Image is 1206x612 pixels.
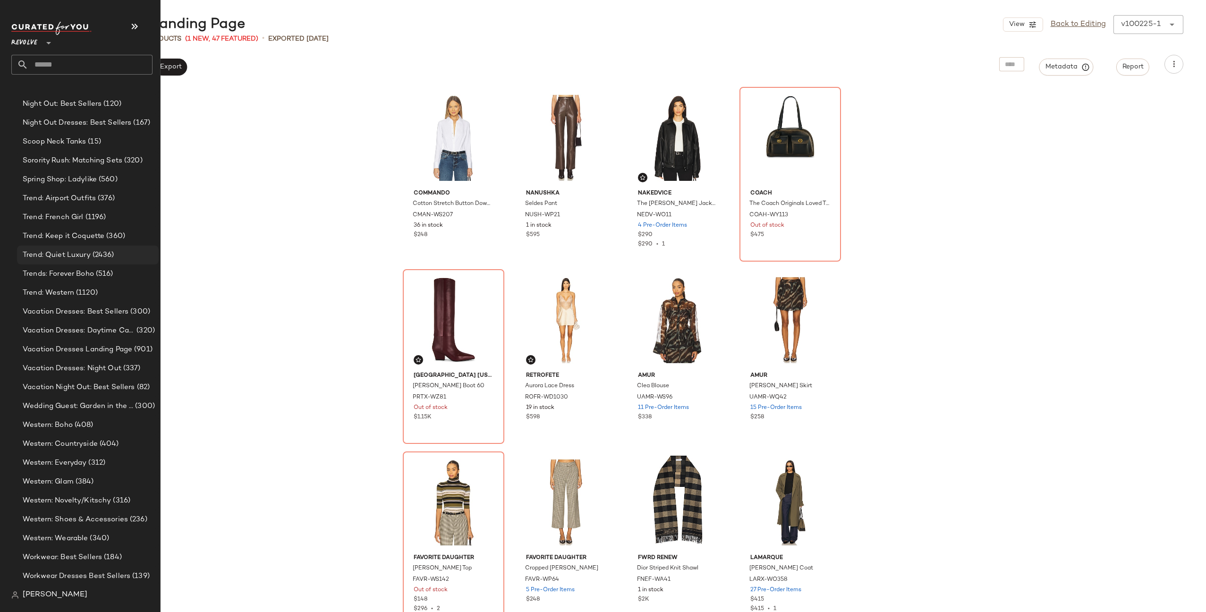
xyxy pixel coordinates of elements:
[638,221,687,230] span: 4 Pre-Order Items
[638,404,689,412] span: 11 Pre-Order Items
[23,99,102,110] span: Night Out: Best Sellers
[414,231,427,239] span: $248
[630,272,725,368] img: UAMR-WS96_V1.jpg
[159,63,181,71] span: Export
[135,325,155,336] span: (320)
[91,250,114,261] span: (2436)
[74,288,98,298] span: (1120)
[122,155,143,166] span: (320)
[406,90,501,186] img: CMAN-WS207_V1.jpg
[525,200,557,208] span: Seldes Pant
[23,212,84,223] span: Trend: French Girl
[662,241,665,247] span: 1
[630,455,725,550] img: FNEF-WA41_V1.jpg
[526,231,540,239] span: $595
[528,357,534,363] img: svg%3e
[743,272,838,368] img: UAMR-WQ42_V1.jpg
[750,189,830,198] span: Coach
[638,586,663,595] span: 1 in stock
[750,372,830,380] span: AMUR
[525,382,574,391] span: Aurora Lace Dress
[11,22,92,35] img: cfy_white_logo.C9jOOHJF.svg
[406,272,501,368] img: PRTX-WZ81_V1.jpg
[414,189,493,198] span: Commando
[135,382,150,393] span: (82)
[128,306,150,317] span: (300)
[11,32,37,49] span: Revolve
[102,552,122,563] span: (184)
[153,59,187,76] button: Export
[1121,19,1161,30] div: v100225-1
[23,344,132,355] span: Vacation Dresses Landing Page
[406,455,501,550] img: FAVR-WS142_V1.jpg
[23,552,102,563] span: Workwear: Best Sellers
[97,174,118,185] span: (560)
[637,576,671,584] span: FNEF-WA41
[104,231,125,242] span: (360)
[414,404,448,412] span: Out of stock
[526,372,606,380] span: retrofete
[413,576,449,584] span: FAVR-WS142
[638,372,718,380] span: AMUR
[526,554,606,562] span: Favorite Daughter
[638,241,653,247] span: $290
[23,382,135,393] span: Vacation Night Out: Best Sellers
[111,495,130,506] span: (316)
[131,118,150,128] span: (167)
[23,533,88,544] span: Western: Wearable
[764,606,773,612] span: •
[23,306,128,317] span: Vacation Dresses: Best Sellers
[1003,17,1043,32] button: View
[638,595,649,604] span: $2K
[98,439,119,450] span: (404)
[414,413,432,422] span: $1.15K
[640,175,645,180] img: svg%3e
[130,571,150,582] span: (139)
[637,382,669,391] span: Clea Blouse
[73,420,93,431] span: (408)
[23,420,73,431] span: Western: Boho
[23,325,135,336] span: Vacation Dresses: Daytime Casual
[1008,21,1024,28] span: View
[743,455,838,550] img: LARX-WO358_V1.jpg
[1116,59,1149,76] button: Report
[268,34,329,44] p: Exported [DATE]
[526,586,575,595] span: 5 Pre-Order Items
[653,241,662,247] span: •
[638,231,653,239] span: $290
[526,404,554,412] span: 19 in stock
[23,155,122,166] span: Sorority Rush: Matching Sets
[526,413,540,422] span: $598
[437,606,440,612] span: 2
[525,564,598,573] span: Cropped [PERSON_NAME]
[23,288,74,298] span: Trend: Western
[94,269,113,280] span: (516)
[185,34,258,44] span: (1 New, 47 Featured)
[23,250,91,261] span: Trend: Quiet Luxury
[96,193,115,204] span: (376)
[743,90,838,186] img: COAH-WY113_V1.jpg
[88,533,109,544] span: (340)
[749,393,787,402] span: UAMR-WQ42
[637,211,671,220] span: NEDV-WO11
[23,136,86,147] span: Scoop Neck Tanks
[23,193,96,204] span: Trend: Airport Outfits
[86,136,101,147] span: (15)
[525,393,568,402] span: ROFR-WD1030
[121,363,141,374] span: (337)
[749,576,788,584] span: LARX-WO358
[749,564,813,573] span: [PERSON_NAME] Coat
[1039,59,1094,76] button: Metadata
[413,200,493,208] span: Cotton Stretch Button Down Bodysuit
[1045,63,1088,71] span: Metadata
[414,606,427,612] span: $296
[630,90,725,186] img: NEDV-WO11_V1.jpg
[23,514,128,525] span: Western: Shoes & Accessories
[750,606,764,612] span: $415
[525,211,560,220] span: NUSH-WP21
[414,372,493,380] span: [GEOGRAPHIC_DATA] [US_STATE]
[427,606,437,612] span: •
[414,554,493,562] span: Favorite Daughter
[637,564,698,573] span: Dior Striped Knit Shawl
[773,606,776,612] span: 1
